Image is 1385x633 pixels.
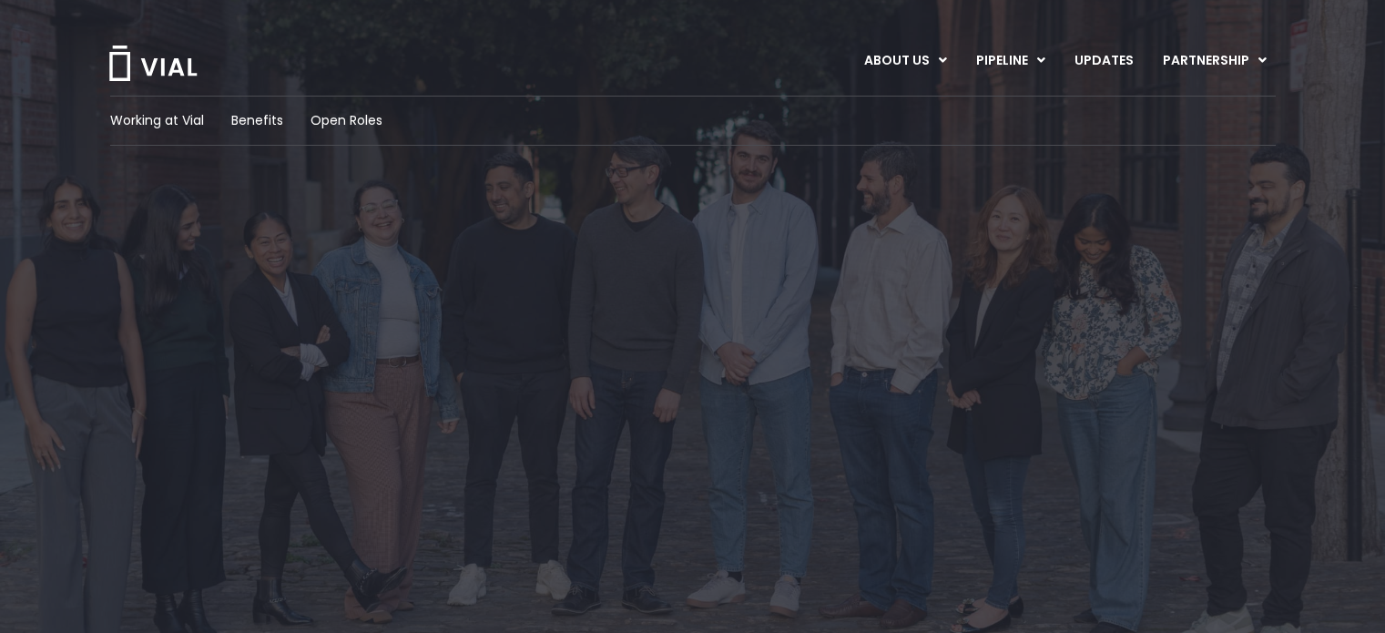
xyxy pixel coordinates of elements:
img: Vial Logo [107,46,199,81]
a: Open Roles [311,111,382,130]
a: PIPELINEMenu Toggle [962,46,1059,77]
a: ABOUT USMenu Toggle [850,46,961,77]
a: Working at Vial [110,111,204,130]
a: UPDATES [1060,46,1147,77]
a: Benefits [231,111,283,130]
a: PARTNERSHIPMenu Toggle [1148,46,1281,77]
